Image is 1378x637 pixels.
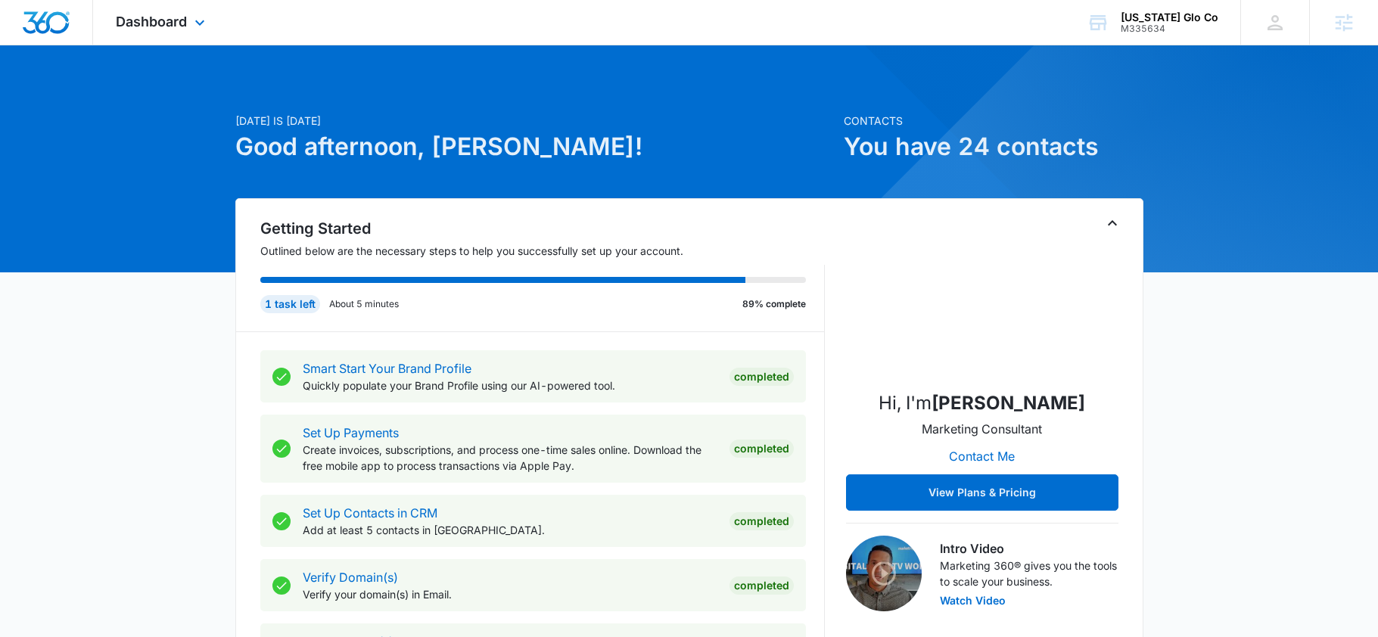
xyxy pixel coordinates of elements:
[922,420,1042,438] p: Marketing Consultant
[1121,23,1218,34] div: account id
[940,595,1006,606] button: Watch Video
[235,113,835,129] p: [DATE] is [DATE]
[303,505,437,520] a: Set Up Contacts in CRM
[940,558,1118,589] p: Marketing 360® gives you the tools to scale your business.
[729,368,794,386] div: Completed
[235,129,835,165] h1: Good afternoon, [PERSON_NAME]!
[303,425,399,440] a: Set Up Payments
[260,243,825,259] p: Outlined below are the necessary steps to help you successfully set up your account.
[303,378,717,393] p: Quickly populate your Brand Profile using our AI-powered tool.
[260,217,825,240] h2: Getting Started
[329,297,399,311] p: About 5 minutes
[303,442,717,474] p: Create invoices, subscriptions, and process one-time sales online. Download the free mobile app t...
[742,297,806,311] p: 89% complete
[940,539,1118,558] h3: Intro Video
[729,576,794,595] div: Completed
[879,390,1085,417] p: Hi, I'm
[303,522,717,538] p: Add at least 5 contacts in [GEOGRAPHIC_DATA].
[303,361,471,376] a: Smart Start Your Brand Profile
[303,570,398,585] a: Verify Domain(s)
[934,438,1030,474] button: Contact Me
[1103,214,1121,232] button: Toggle Collapse
[1121,11,1218,23] div: account name
[846,536,922,611] img: Intro Video
[260,295,320,313] div: 1 task left
[303,586,717,602] p: Verify your domain(s) in Email.
[846,474,1118,511] button: View Plans & Pricing
[932,392,1085,414] strong: [PERSON_NAME]
[907,226,1058,378] img: Patrick Harral
[844,129,1143,165] h1: You have 24 contacts
[116,14,187,30] span: Dashboard
[729,512,794,530] div: Completed
[844,113,1143,129] p: Contacts
[729,440,794,458] div: Completed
